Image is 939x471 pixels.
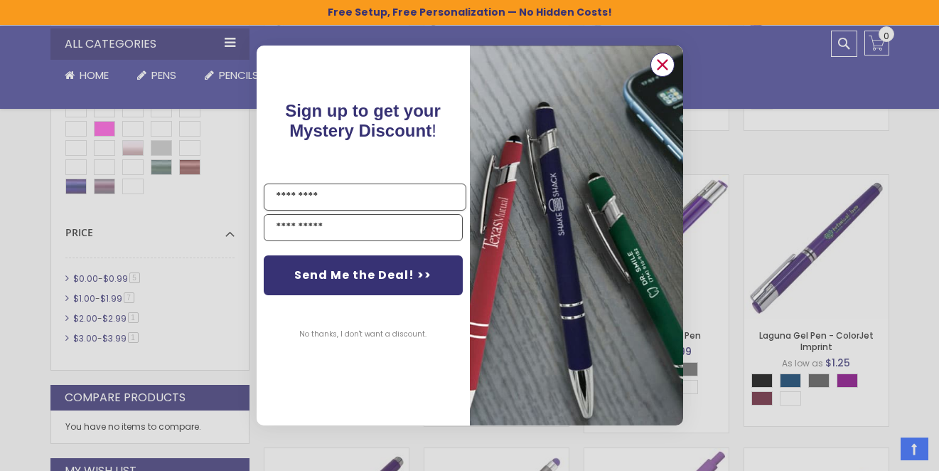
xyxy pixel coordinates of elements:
button: No thanks, I don't want a discount. [292,317,434,352]
button: Send Me the Deal! >> [264,255,463,295]
button: Close dialog [650,53,675,77]
span: ! [285,101,441,140]
img: pop-up-image [470,46,683,425]
span: Sign up to get your Mystery Discount [285,101,441,140]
